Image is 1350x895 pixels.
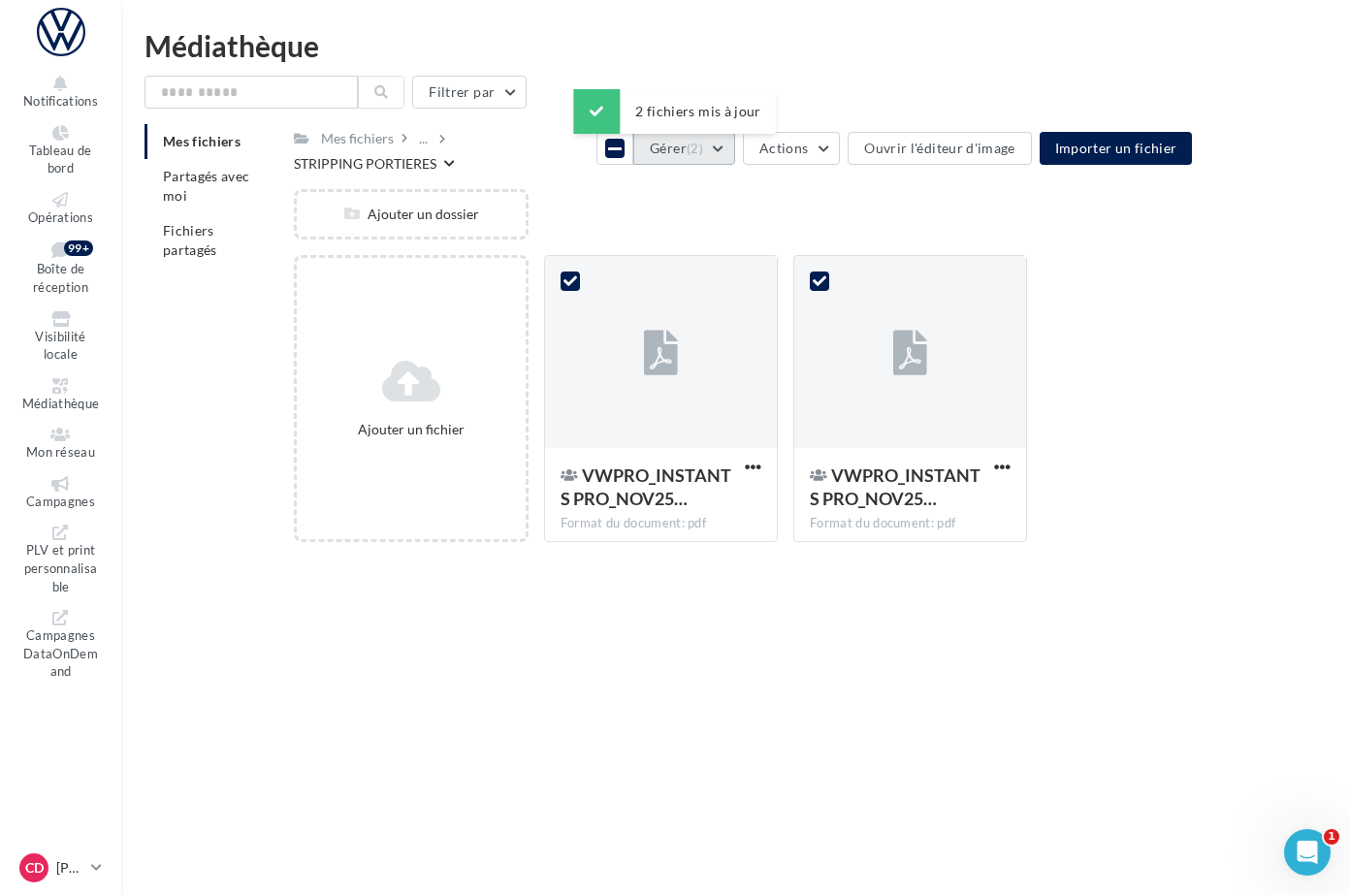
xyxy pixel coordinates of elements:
a: Médiathèque [16,374,106,416]
a: CD [PERSON_NAME] [16,849,106,886]
button: Importer un fichier [1040,132,1193,165]
span: Médiathèque [22,396,100,411]
a: Mon réseau [16,423,106,464]
div: 2 fichiers mis à jour [573,89,776,134]
span: Boîte de réception [33,262,88,296]
span: Visibilité locale [35,329,85,363]
div: Mes fichiers [321,129,394,148]
span: Mon réseau [26,444,95,460]
span: VWPRO_INSTANTS PRO_NOV25_STRIPPING_NOIR_1000x400mm_HD [810,464,980,509]
div: Ajouter un dossier [297,205,525,224]
a: Campagnes [16,472,106,514]
span: Actions [759,140,808,156]
div: STRIPPING PORTIERES [294,154,436,174]
button: Gérer(2) [633,132,735,165]
div: ... [415,125,432,152]
span: Tableau de bord [29,143,91,176]
a: Visibilité locale [16,307,106,367]
span: Campagnes DataOnDemand [23,627,98,679]
div: Ajouter un fichier [305,420,517,439]
iframe: Intercom live chat [1284,829,1331,876]
a: Opérations [16,188,106,230]
span: CD [25,858,44,878]
span: Partagés avec moi [163,168,250,204]
a: Campagnes DataOnDemand [16,606,106,684]
div: Médiathèque [145,31,1327,60]
p: [PERSON_NAME] [56,858,83,878]
span: PLV et print personnalisable [24,543,98,594]
span: Mes fichiers [163,133,241,149]
div: 99+ [64,240,93,256]
a: PLV et print personnalisable [16,521,106,598]
span: (2) [687,141,703,156]
span: Notifications [23,93,98,109]
span: Opérations [28,209,93,225]
div: Format du document: pdf [810,515,1011,532]
span: 1 [1324,829,1339,845]
button: Actions [743,132,840,165]
button: Ouvrir l'éditeur d'image [848,132,1031,165]
div: Format du document: pdf [561,515,761,532]
button: Filtrer par [412,76,527,109]
span: Fichiers partagés [163,222,217,258]
a: Tableau de bord [16,121,106,180]
span: VWPRO_INSTANTS PRO_NOV25_STRIPPING_BLANC_1000x400mm_HD [561,464,731,509]
button: Notifications [16,72,106,113]
a: Boîte de réception 99+ [16,237,106,299]
span: Campagnes [26,494,95,509]
span: Importer un fichier [1055,140,1177,156]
